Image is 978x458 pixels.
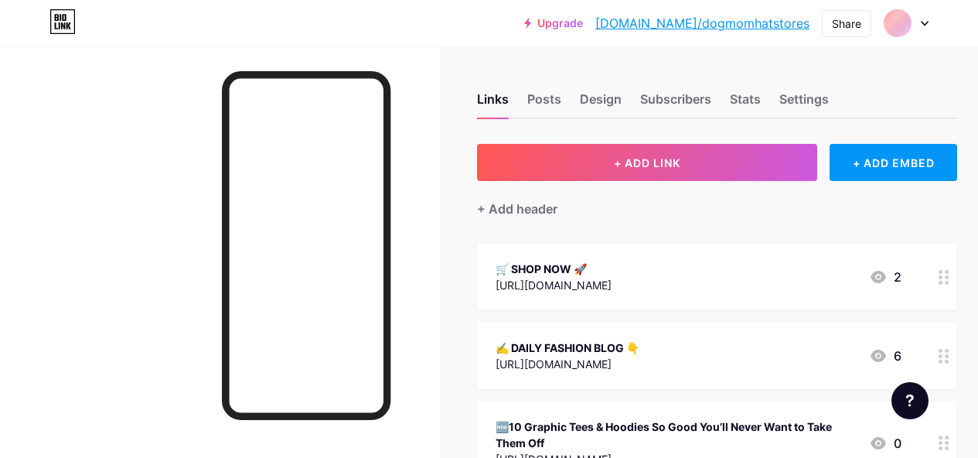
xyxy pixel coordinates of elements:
div: 🛒 SHOP NOW 🚀 [496,261,612,277]
a: Upgrade [524,17,583,29]
div: Subscribers [640,90,711,118]
div: 0 [869,434,901,453]
button: + ADD LINK [477,144,817,181]
div: Posts [527,90,561,118]
div: Share [832,15,861,32]
div: Settings [779,90,829,118]
div: ✍ DAILY FASHION BLOG 👇 [496,340,639,356]
div: Design [580,90,622,118]
span: + ADD LINK [614,156,680,169]
div: 🆕10 Graphic Tees & Hoodies So Good You’ll Never Want to Take Them Off [496,419,857,451]
div: 6 [869,347,901,365]
div: Stats [730,90,761,118]
div: + ADD EMBED [830,144,957,181]
div: [URL][DOMAIN_NAME] [496,356,639,372]
div: Links [477,90,509,118]
a: [DOMAIN_NAME]/dogmomhatstores [595,14,809,32]
div: 2 [869,268,901,286]
div: [URL][DOMAIN_NAME] [496,277,612,293]
div: + Add header [477,200,557,218]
